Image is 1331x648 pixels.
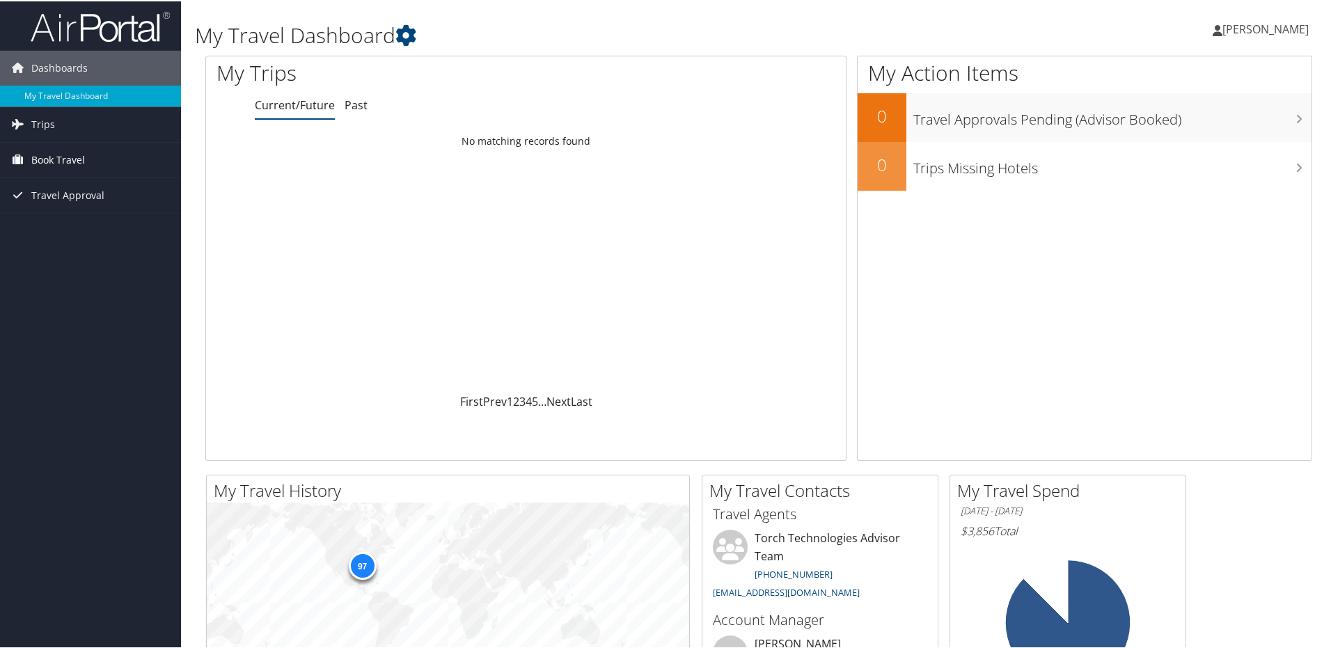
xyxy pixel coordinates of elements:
h3: Trips Missing Hotels [913,150,1312,177]
a: Current/Future [255,96,335,111]
span: [PERSON_NAME] [1222,20,1309,35]
span: $3,856 [961,522,994,537]
span: Travel Approval [31,177,104,212]
img: airportal-logo.png [31,9,170,42]
a: 1 [507,393,513,408]
span: Trips [31,106,55,141]
a: 0Travel Approvals Pending (Advisor Booked) [858,92,1312,141]
a: 5 [532,393,538,408]
a: Next [546,393,571,408]
a: 2 [513,393,519,408]
li: Torch Technologies Advisor Team [706,528,934,603]
a: [EMAIL_ADDRESS][DOMAIN_NAME] [713,585,860,597]
h2: 0 [858,103,906,127]
a: [PERSON_NAME] [1213,7,1323,49]
h1: My Travel Dashboard [195,19,947,49]
a: First [460,393,483,408]
a: 0Trips Missing Hotels [858,141,1312,189]
h1: My Trips [216,57,569,86]
a: Prev [483,393,507,408]
a: [PHONE_NUMBER] [755,567,833,579]
h6: Total [961,522,1175,537]
a: 4 [526,393,532,408]
span: Dashboards [31,49,88,84]
a: 3 [519,393,526,408]
h2: 0 [858,152,906,175]
td: No matching records found [206,127,846,152]
h3: Account Manager [713,609,927,629]
h6: [DATE] - [DATE] [961,503,1175,516]
span: … [538,393,546,408]
h2: My Travel History [214,477,689,501]
a: Past [345,96,368,111]
h3: Travel Approvals Pending (Advisor Booked) [913,102,1312,128]
h2: My Travel Spend [957,477,1186,501]
h2: My Travel Contacts [709,477,938,501]
span: Book Travel [31,141,85,176]
h3: Travel Agents [713,503,927,523]
h1: My Action Items [858,57,1312,86]
a: Last [571,393,592,408]
div: 97 [348,551,376,578]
